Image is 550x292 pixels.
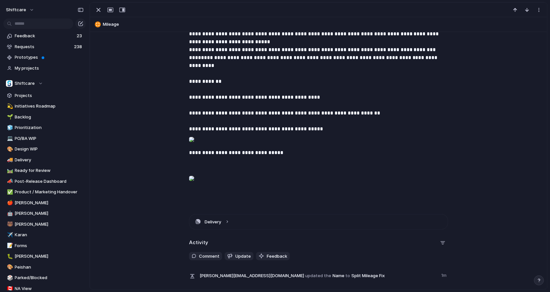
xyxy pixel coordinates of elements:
[200,271,438,280] span: Name Split Mileage Fix
[3,134,86,144] a: 💻PO/BA WIP
[15,54,84,61] span: Prototypes
[3,251,86,261] a: 🐛[PERSON_NAME]
[3,241,86,251] a: 📝Forms
[3,209,86,218] div: 🤖[PERSON_NAME]
[6,114,13,120] button: 🌱
[7,242,12,249] div: 📝
[15,103,84,110] span: Initiatives Roadmap
[305,273,332,279] span: updated the
[15,264,84,271] span: Peishan
[15,65,84,72] span: My projects
[15,275,84,281] span: Parked/Blocked
[3,52,86,62] a: Prototypes
[3,219,86,229] a: 🐻[PERSON_NAME]
[6,124,13,131] button: 🧊
[7,210,12,217] div: 🤖
[7,178,12,185] div: 📣
[3,123,86,133] a: 🧊Prioritization
[3,112,86,122] a: 🌱Backlog
[3,144,86,154] a: 🎨Design WIP
[15,135,84,142] span: PO/BA WIP
[15,189,84,195] span: Product / Marketing Handover
[3,91,86,101] a: Projects
[6,232,13,238] button: ✈️
[15,200,84,206] span: [PERSON_NAME]
[7,274,12,282] div: 🎲
[7,253,12,260] div: 🐛
[235,253,251,260] span: Update
[6,103,13,110] button: 💫
[6,146,13,152] button: 🎨
[267,253,287,260] span: Feedback
[7,167,12,175] div: 🛤️
[6,189,13,195] button: ✅
[15,232,84,238] span: Karan
[15,33,75,39] span: Feedback
[15,167,84,174] span: Ready for Review
[15,114,84,120] span: Backlog
[3,273,86,283] a: 🎲Parked/Blocked
[15,44,72,50] span: Requests
[6,275,13,281] button: 🎲
[6,157,13,163] button: 🚚
[3,166,86,176] a: 🛤️Ready for Review
[15,221,84,228] span: [PERSON_NAME]
[6,200,13,206] button: 🍎
[189,214,448,229] button: Delivery
[7,199,12,207] div: 🍎
[7,220,12,228] div: 🐻
[15,243,84,249] span: Forms
[3,42,86,52] a: Requests238
[15,253,84,260] span: [PERSON_NAME]
[6,135,13,142] button: 💻
[3,79,86,88] button: Shiftcare
[3,5,38,15] button: shiftcare
[15,146,84,152] span: Design WIP
[6,210,13,217] button: 🤖
[3,101,86,111] a: 💫Initiatives Roadmap
[442,271,448,279] span: 1m
[3,177,86,186] a: 📣Post-Release Dashboard
[7,124,12,132] div: 🧊
[6,178,13,185] button: 📣
[3,198,86,208] div: 🍎[PERSON_NAME]
[93,19,544,30] button: Mileage
[189,252,222,261] button: Comment
[3,230,86,240] a: ✈️Karan
[15,80,35,87] span: Shiftcare
[225,252,254,261] button: Update
[15,92,84,99] span: Projects
[6,7,26,13] span: shiftcare
[3,187,86,197] a: ✅Product / Marketing Handover
[7,113,12,121] div: 🌱
[346,273,350,279] span: to
[3,63,86,73] a: My projects
[3,262,86,272] a: 🎨Peishan
[77,33,83,39] span: 23
[256,252,290,261] button: Feedback
[74,44,83,50] span: 238
[15,124,84,131] span: Prioritization
[6,253,13,260] button: 🐛
[103,21,544,28] span: Mileage
[15,157,84,163] span: Delivery
[3,155,86,165] a: 🚚Delivery
[15,210,84,217] span: [PERSON_NAME]
[6,167,13,174] button: 🛤️
[199,253,219,260] span: Comment
[3,31,86,41] a: Feedback23
[7,188,12,196] div: ✅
